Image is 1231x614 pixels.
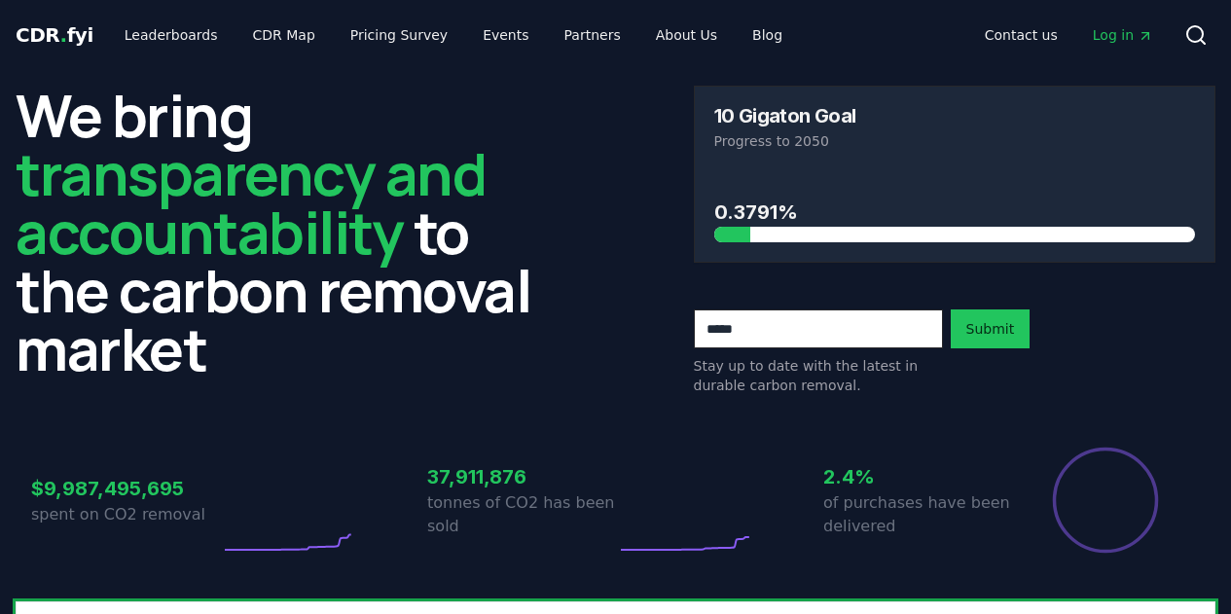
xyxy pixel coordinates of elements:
[109,18,234,53] a: Leaderboards
[467,18,544,53] a: Events
[737,18,798,53] a: Blog
[60,23,67,47] span: .
[1093,25,1153,45] span: Log in
[640,18,733,53] a: About Us
[237,18,331,53] a: CDR Map
[823,491,1012,538] p: of purchases have been delivered
[427,462,616,491] h3: 37,911,876
[549,18,636,53] a: Partners
[16,21,93,49] a: CDR.fyi
[427,491,616,538] p: tonnes of CO2 has been sold
[16,86,538,378] h2: We bring to the carbon removal market
[109,18,798,53] nav: Main
[31,503,220,526] p: spent on CO2 removal
[714,131,1196,151] p: Progress to 2050
[951,309,1031,348] button: Submit
[823,462,1012,491] h3: 2.4%
[1077,18,1169,53] a: Log in
[969,18,1073,53] a: Contact us
[335,18,463,53] a: Pricing Survey
[714,106,856,126] h3: 10 Gigaton Goal
[16,133,486,271] span: transparency and accountability
[16,23,93,47] span: CDR fyi
[969,18,1169,53] nav: Main
[1051,446,1160,555] div: Percentage of sales delivered
[31,474,220,503] h3: $9,987,495,695
[694,356,943,395] p: Stay up to date with the latest in durable carbon removal.
[714,198,1196,227] h3: 0.3791%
